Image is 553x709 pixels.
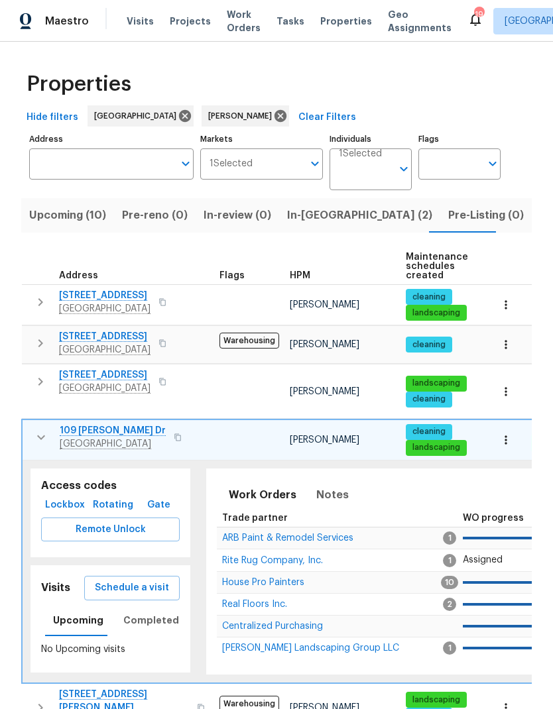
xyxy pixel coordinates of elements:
[222,600,287,608] a: Real Floors Inc.
[41,581,70,595] h5: Visits
[222,534,353,542] a: ARB Paint & Remodel Services
[59,271,98,280] span: Address
[443,598,456,611] span: 2
[443,531,456,545] span: 1
[95,580,169,596] span: Schedule a visit
[127,15,154,28] span: Visits
[290,387,359,396] span: [PERSON_NAME]
[143,497,174,514] span: Gate
[27,78,131,91] span: Properties
[41,518,180,542] button: Remote Unlock
[88,105,194,127] div: [GEOGRAPHIC_DATA]
[222,578,304,586] a: House Pro Painters
[395,160,413,178] button: Open
[122,206,188,225] span: Pre-reno (0)
[290,340,359,349] span: [PERSON_NAME]
[222,622,323,631] span: Centralized Purchasing
[407,292,451,303] span: cleaning
[29,135,194,143] label: Address
[89,493,137,518] button: Rotating
[41,643,180,657] p: No Upcoming visits
[137,493,180,518] button: Gate
[94,109,182,123] span: [GEOGRAPHIC_DATA]
[219,333,279,349] span: Warehousing
[339,148,382,160] span: 1 Selected
[84,576,180,600] button: Schedule a visit
[407,394,451,405] span: cleaning
[41,479,180,493] h5: Access codes
[123,612,179,629] span: Completed
[29,206,106,225] span: Upcoming (10)
[290,271,310,280] span: HPM
[53,612,103,629] span: Upcoming
[170,15,211,28] span: Projects
[41,493,89,518] button: Lockbox
[330,135,412,143] label: Individuals
[219,271,245,280] span: Flags
[407,339,451,351] span: cleaning
[474,8,483,21] div: 19
[21,105,84,130] button: Hide filters
[210,158,253,170] span: 1 Selected
[222,644,399,652] a: [PERSON_NAME] Landscaping Group LLC
[200,135,324,143] label: Markets
[45,15,89,28] span: Maestro
[306,154,324,173] button: Open
[287,206,432,225] span: In-[GEOGRAPHIC_DATA] (2)
[316,486,349,504] span: Notes
[407,694,465,706] span: landscaping
[227,8,261,34] span: Work Orders
[222,533,353,543] span: ARB Paint & Remodel Services
[406,252,468,280] span: Maintenance schedules created
[418,135,501,143] label: Flags
[293,105,361,130] button: Clear Filters
[298,109,356,126] span: Clear Filters
[202,105,289,127] div: [PERSON_NAME]
[222,643,399,653] span: [PERSON_NAME] Landscaping Group LLC
[222,622,323,630] a: Centralized Purchasing
[483,154,502,173] button: Open
[276,17,304,26] span: Tasks
[204,206,271,225] span: In-review (0)
[222,556,323,565] span: Rite Rug Company, Inc.
[222,557,323,565] a: Rite Rug Company, Inc.
[407,307,465,319] span: landscaping
[290,300,359,309] span: [PERSON_NAME]
[443,641,456,655] span: 1
[222,578,304,587] span: House Pro Painters
[463,553,539,567] p: Assigned
[388,8,452,34] span: Geo Assignments
[407,426,451,437] span: cleaning
[27,109,78,126] span: Hide filters
[176,154,195,173] button: Open
[46,497,84,514] span: Lockbox
[448,206,524,225] span: Pre-Listing (0)
[222,514,288,523] span: Trade partner
[443,554,456,567] span: 1
[222,600,287,609] span: Real Floors Inc.
[320,15,372,28] span: Properties
[229,486,296,504] span: Work Orders
[290,435,359,445] span: [PERSON_NAME]
[52,521,169,538] span: Remote Unlock
[407,378,465,389] span: landscaping
[208,109,277,123] span: [PERSON_NAME]
[441,576,458,589] span: 10
[407,442,465,453] span: landscaping
[94,497,132,514] span: Rotating
[463,514,524,523] span: WO progress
